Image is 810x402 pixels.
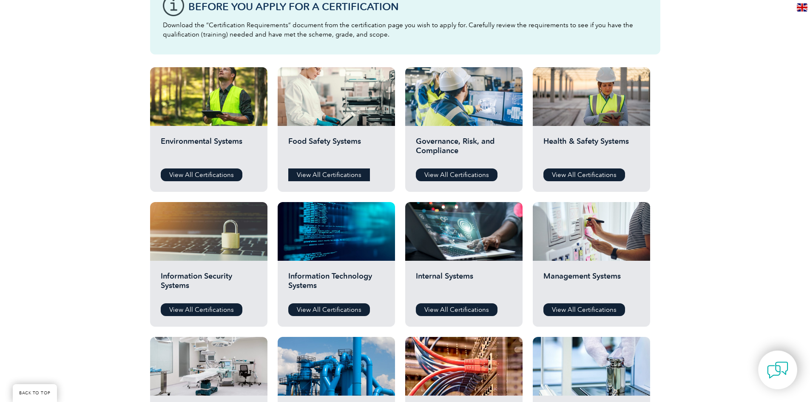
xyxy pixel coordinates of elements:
[416,271,512,297] h2: Internal Systems
[161,137,257,162] h2: Environmental Systems
[767,359,788,381] img: contact-chat.png
[13,384,57,402] a: BACK TO TOP
[416,303,497,316] a: View All Certifications
[161,168,242,181] a: View All Certifications
[288,271,384,297] h2: Information Technology Systems
[416,137,512,162] h2: Governance, Risk, and Compliance
[161,303,242,316] a: View All Certifications
[288,137,384,162] h2: Food Safety Systems
[543,137,639,162] h2: Health & Safety Systems
[163,20,648,39] p: Download the “Certification Requirements” document from the certification page you wish to apply ...
[543,303,625,316] a: View All Certifications
[161,271,257,297] h2: Information Security Systems
[288,168,370,181] a: View All Certifications
[543,168,625,181] a: View All Certifications
[797,3,807,11] img: en
[288,303,370,316] a: View All Certifications
[543,271,639,297] h2: Management Systems
[416,168,497,181] a: View All Certifications
[188,1,648,12] h3: Before You Apply For a Certification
